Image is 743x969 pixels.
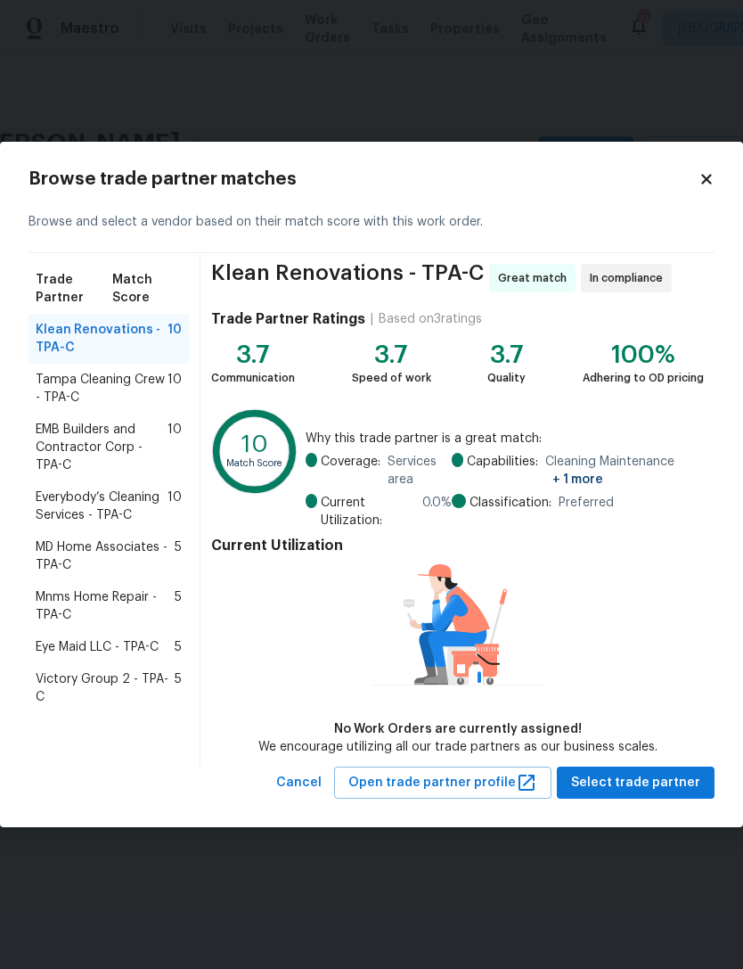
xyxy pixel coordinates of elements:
div: 100% [583,346,704,364]
span: 0.0 % [422,494,452,530]
span: EMB Builders and Contractor Corp - TPA-C [36,421,167,474]
span: In compliance [590,269,670,287]
text: Match Score [226,458,283,468]
h4: Current Utilization [211,537,704,554]
div: | [365,310,379,328]
span: Victory Group 2 - TPA-C [36,670,175,706]
span: Why this trade partner is a great match: [306,430,704,448]
span: Classification: [469,494,551,512]
span: 5 [175,588,182,624]
span: Tampa Cleaning Crew - TPA-C [36,371,167,406]
div: We encourage utilizing all our trade partners as our business scales. [258,738,657,756]
span: Everybody’s Cleaning Services - TPA-C [36,489,167,524]
span: Cancel [276,772,322,794]
span: + 1 more [552,473,603,486]
span: Capabilities: [467,453,538,489]
span: 10 [167,489,182,524]
span: Cleaning Maintenance [545,453,704,489]
span: 10 [167,371,182,406]
span: 5 [175,670,182,706]
div: Browse and select a vendor based on their match score with this work order. [29,192,714,253]
div: Communication [211,369,295,387]
div: 3.7 [352,346,431,364]
button: Select trade partner [557,767,714,800]
span: MD Home Associates - TPA-C [36,538,175,574]
span: Trade Partner [36,271,112,307]
span: Coverage: [321,453,380,489]
div: Based on 3 ratings [379,310,482,328]
span: 10 [167,321,182,357]
span: 5 [175,638,182,656]
span: Current Utilization: [321,494,414,530]
h4: Trade Partner Ratings [211,310,365,328]
span: Match Score [112,271,182,307]
div: 3.7 [487,346,526,364]
span: 10 [167,421,182,474]
span: Great match [498,269,574,287]
div: Quality [487,369,526,387]
span: Eye Maid LLC - TPA-C [36,638,159,656]
div: Adhering to OD pricing [583,369,704,387]
span: Select trade partner [571,772,700,794]
span: Klean Renovations - TPA-C [36,321,167,357]
span: Open trade partner profile [348,772,537,794]
text: 10 [241,431,268,456]
span: Klean Renovations - TPA-C [211,264,484,292]
div: 3.7 [211,346,295,364]
span: 5 [175,538,182,574]
span: Preferred [559,494,614,512]
h2: Browse trade partner matches [29,170,698,188]
button: Cancel [269,767,329,800]
div: No Work Orders are currently assigned! [258,720,657,738]
span: Services area [388,453,452,489]
span: Mnms Home Repair - TPA-C [36,588,175,624]
div: Speed of work [352,369,431,387]
button: Open trade partner profile [334,767,551,800]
